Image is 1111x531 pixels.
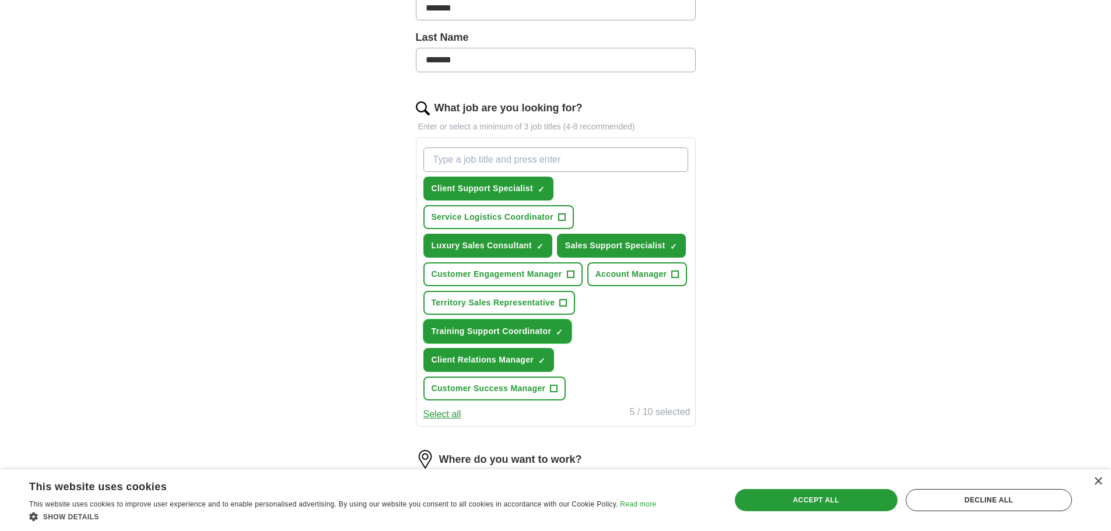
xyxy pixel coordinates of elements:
span: ✓ [670,242,677,251]
span: Service Logistics Coordinator [432,211,553,223]
p: Enter or select a minimum of 3 job titles (4-8 recommended) [416,121,696,133]
label: What job are you looking for? [434,100,583,116]
span: ✓ [556,328,563,337]
div: Decline all [906,489,1072,511]
span: ✓ [538,185,545,194]
button: Account Manager [587,262,688,286]
span: This website uses cookies to improve user experience and to enable personalised advertising. By u... [29,500,618,508]
span: Sales Support Specialist [565,240,665,252]
span: Training Support Coordinator [432,325,552,337]
label: Where do you want to work? [439,452,582,467]
label: Last Name [416,30,696,45]
span: Show details [43,513,99,521]
button: Sales Support Specialist✓ [557,234,686,258]
button: Customer Engagement Manager [423,262,583,286]
span: Luxury Sales Consultant [432,240,532,252]
span: Account Manager [595,268,667,280]
input: Type a job title and press enter [423,147,688,172]
span: ✓ [537,242,544,251]
img: search.png [416,101,430,115]
span: Customer Engagement Manager [432,268,562,280]
span: Customer Success Manager [432,382,546,395]
button: Client Support Specialist✓ [423,177,553,201]
span: Client Support Specialist [432,182,533,195]
div: This website uses cookies [29,476,627,494]
button: Training Support Coordinator✓ [423,319,572,343]
button: Territory Sales Representative [423,291,576,315]
button: Luxury Sales Consultant✓ [423,234,552,258]
div: Close [1094,477,1102,486]
button: Client Relations Manager✓ [423,348,555,372]
div: Accept all [735,489,898,511]
div: 5 / 10 selected [629,405,690,421]
button: Select all [423,407,461,421]
a: Read more, opens a new window [620,500,656,508]
div: Show details [29,511,656,522]
span: Client Relations Manager [432,354,534,366]
button: Customer Success Manager [423,377,566,400]
button: Service Logistics Coordinator [423,205,574,229]
img: location.png [416,450,434,469]
span: ✓ [538,356,545,365]
span: Territory Sales Representative [432,297,555,309]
